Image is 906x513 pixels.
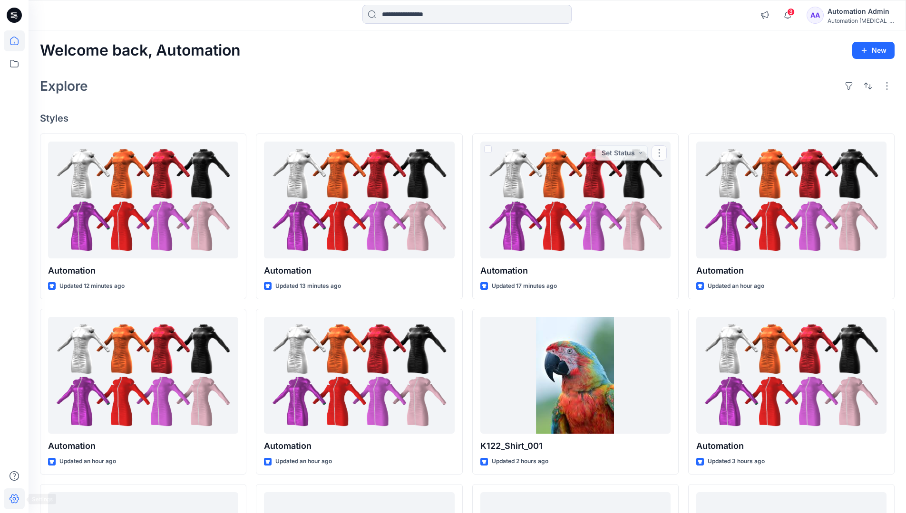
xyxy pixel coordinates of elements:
[264,439,454,453] p: Automation
[48,264,238,277] p: Automation
[480,439,671,453] p: K122_Shirt_001
[40,113,895,124] h4: Styles
[807,7,824,24] div: AA
[708,281,764,291] p: Updated an hour ago
[852,42,895,59] button: New
[59,281,125,291] p: Updated 12 minutes ago
[787,8,795,16] span: 3
[48,142,238,259] a: Automation
[696,264,887,277] p: Automation
[59,456,116,466] p: Updated an hour ago
[492,281,557,291] p: Updated 17 minutes ago
[40,42,241,59] h2: Welcome back, Automation
[492,456,548,466] p: Updated 2 hours ago
[264,142,454,259] a: Automation
[48,317,238,434] a: Automation
[696,317,887,434] a: Automation
[480,142,671,259] a: Automation
[828,6,894,17] div: Automation Admin
[696,439,887,453] p: Automation
[275,456,332,466] p: Updated an hour ago
[696,142,887,259] a: Automation
[708,456,765,466] p: Updated 3 hours ago
[264,317,454,434] a: Automation
[480,264,671,277] p: Automation
[40,78,88,94] h2: Explore
[264,264,454,277] p: Automation
[275,281,341,291] p: Updated 13 minutes ago
[48,439,238,453] p: Automation
[480,317,671,434] a: K122_Shirt_001
[828,17,894,24] div: Automation [MEDICAL_DATA]...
